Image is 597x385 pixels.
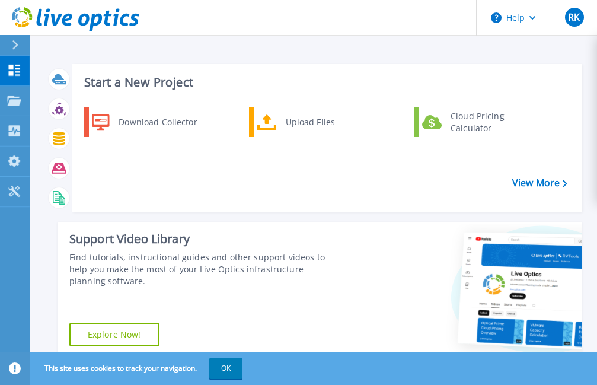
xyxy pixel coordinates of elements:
[69,252,339,287] div: Find tutorials, instructional guides and other support videos to help you make the most of your L...
[113,110,202,134] div: Download Collector
[445,110,532,134] div: Cloud Pricing Calculator
[84,76,567,89] h3: Start a New Project
[568,12,580,22] span: RK
[209,358,242,379] button: OK
[84,107,205,137] a: Download Collector
[33,358,242,379] span: This site uses cookies to track your navigation.
[69,323,159,346] a: Explore Now!
[249,107,371,137] a: Upload Files
[280,110,368,134] div: Upload Files
[512,177,567,189] a: View More
[69,231,339,247] div: Support Video Library
[414,107,535,137] a: Cloud Pricing Calculator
